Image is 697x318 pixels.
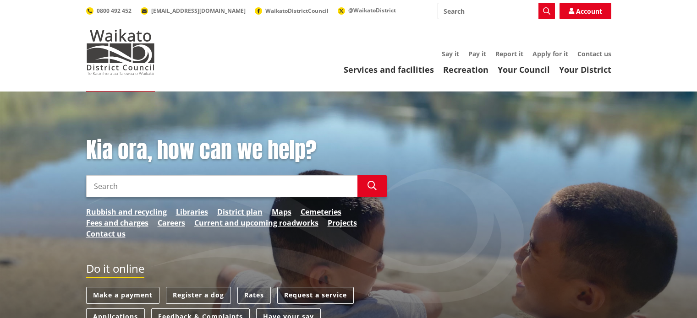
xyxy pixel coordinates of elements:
a: Careers [158,217,185,228]
a: @WaikatoDistrict [338,6,396,14]
a: Pay it [468,49,486,58]
a: Recreation [443,64,488,75]
a: Apply for it [532,49,568,58]
a: Report it [495,49,523,58]
span: @WaikatoDistrict [348,6,396,14]
a: Request a service [277,287,354,304]
a: WaikatoDistrictCouncil [255,7,329,15]
a: Current and upcoming roadworks [194,217,318,228]
span: 0800 492 452 [97,7,132,15]
a: Services and facilities [344,64,434,75]
img: Waikato District Council - Te Kaunihera aa Takiwaa o Waikato [86,29,155,75]
a: Rubbish and recycling [86,206,167,217]
a: Fees and charges [86,217,148,228]
span: [EMAIL_ADDRESS][DOMAIN_NAME] [151,7,246,15]
a: [EMAIL_ADDRESS][DOMAIN_NAME] [141,7,246,15]
a: Rates [237,287,271,304]
a: Projects [328,217,357,228]
a: Contact us [86,228,126,239]
h2: Do it online [86,262,144,278]
a: 0800 492 452 [86,7,132,15]
input: Search input [86,175,357,197]
a: Register a dog [166,287,231,304]
a: Maps [272,206,291,217]
a: District plan [217,206,263,217]
a: Libraries [176,206,208,217]
a: Make a payment [86,287,159,304]
a: Cemeteries [301,206,341,217]
a: Say it [442,49,459,58]
h1: Kia ora, how can we help? [86,137,387,164]
span: WaikatoDistrictCouncil [265,7,329,15]
a: Account [560,3,611,19]
a: Your Council [498,64,550,75]
a: Your District [559,64,611,75]
a: Contact us [577,49,611,58]
input: Search input [438,3,555,19]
